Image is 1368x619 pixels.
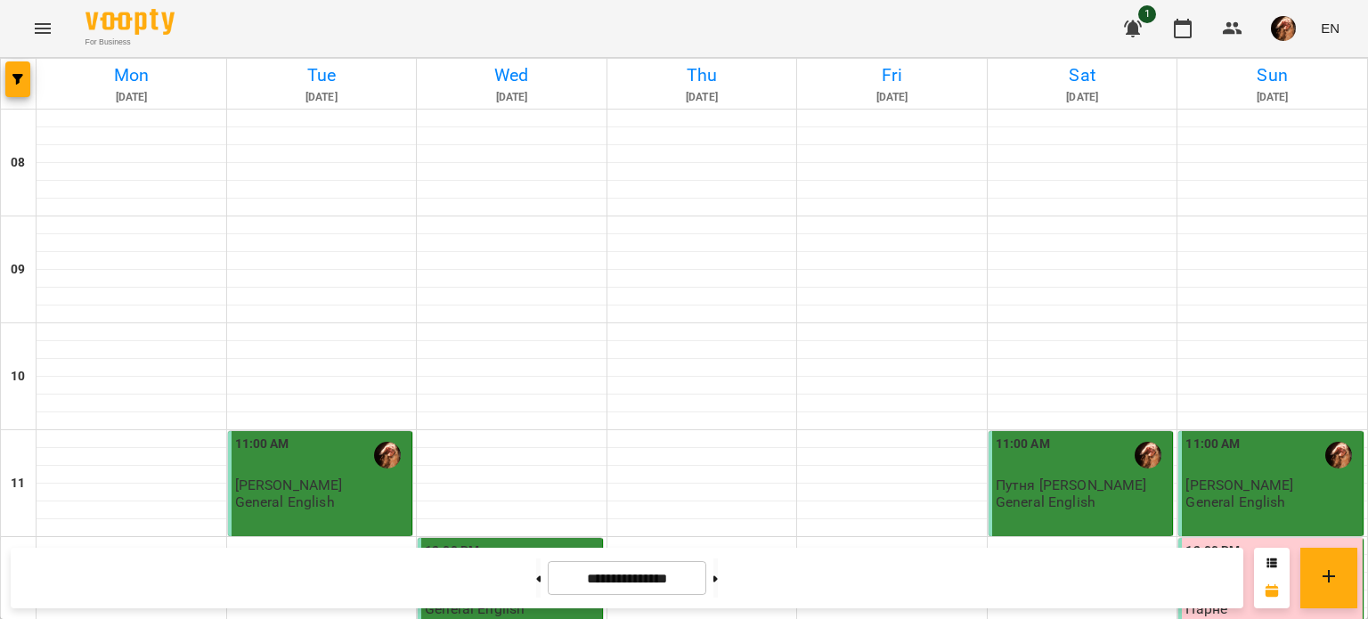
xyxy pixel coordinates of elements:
[800,89,984,106] h6: [DATE]
[1185,435,1240,454] label: 11:00 AM
[1325,442,1352,468] img: Іванків Владислава
[996,494,1095,509] p: General English
[230,61,414,89] h6: Tue
[85,9,175,35] img: Voopty Logo
[996,435,1050,454] label: 11:00 AM
[990,89,1175,106] h6: [DATE]
[1314,12,1347,45] button: EN
[419,61,604,89] h6: Wed
[1185,494,1285,509] p: General English
[1138,5,1156,23] span: 1
[610,61,794,89] h6: Thu
[235,494,335,509] p: General English
[1185,476,1293,493] span: [PERSON_NAME]
[11,153,25,173] h6: 08
[1180,89,1364,106] h6: [DATE]
[11,260,25,280] h6: 09
[990,61,1175,89] h6: Sat
[996,476,1147,493] span: Путня [PERSON_NAME]
[1271,16,1296,41] img: c8e0f8f11f5ebb5948ff4c20ade7ab01.jpg
[1180,61,1364,89] h6: Sun
[1321,19,1339,37] span: EN
[11,474,25,493] h6: 11
[21,7,64,50] button: Menu
[39,89,224,106] h6: [DATE]
[11,367,25,387] h6: 10
[419,89,604,106] h6: [DATE]
[800,61,984,89] h6: Fri
[235,435,289,454] label: 11:00 AM
[374,442,401,468] img: Іванків Владислава
[610,89,794,106] h6: [DATE]
[1135,442,1161,468] img: Іванків Владислава
[230,89,414,106] h6: [DATE]
[235,476,343,493] span: [PERSON_NAME]
[85,37,175,48] span: For Business
[39,61,224,89] h6: Mon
